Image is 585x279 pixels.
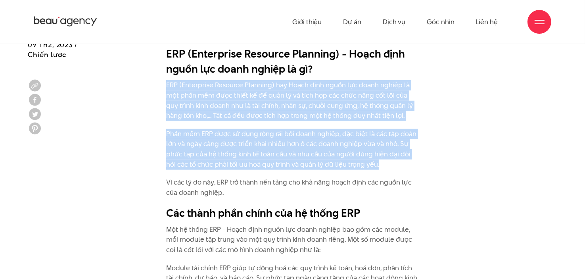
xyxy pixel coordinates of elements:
[166,225,419,255] p: Một hệ thống ERP - Hoạch định nguồn lực doanh nghiệp bao gồm các module, mỗi module tập trung vào...
[166,206,419,221] h2: Các thành phần chính của hệ thống ERP
[166,46,419,76] h2: ERP (Enterprise Resource Planning) - Hoạch định nguồn lực doanh nghiệp là gì?
[166,80,419,121] p: ERP (Enterprise Resource Planning) hay Hoạch định nguồn lực doanh nghiệp là một phần mềm được thi...
[166,177,419,198] p: Vì các lý do này, ERP trở thành nền tảng cho khả năng hoạch định các nguồn lực của doanh nghiệp.
[166,129,419,169] p: Phần mềm ERP được sử dụng rộng rãi bởi doanh nghiệp, đặc biệt là các tập đoàn lớn và ngày càng đư...
[28,40,78,60] span: 09 Th2, 2023 / Chiến lược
